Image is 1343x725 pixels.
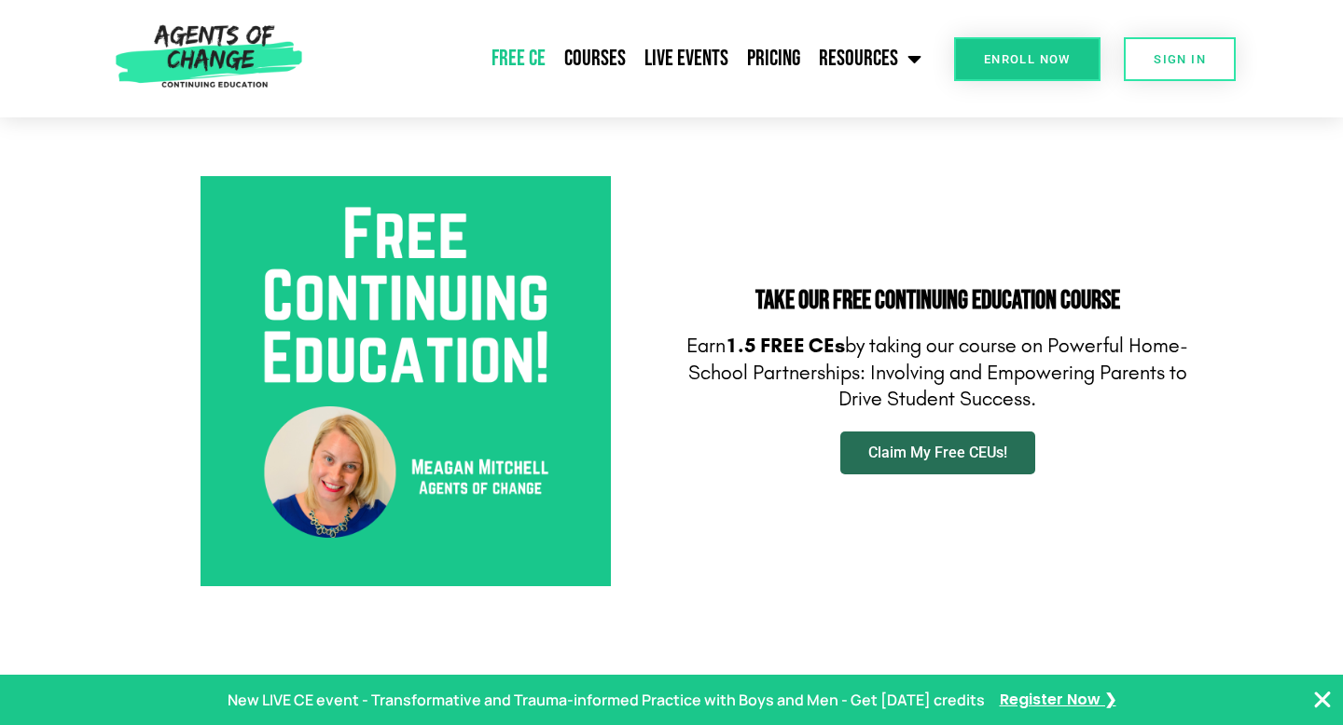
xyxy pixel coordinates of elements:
[810,35,931,82] a: Resources
[1000,687,1116,714] a: Register Now ❯
[1311,689,1334,711] button: Close Banner
[311,35,932,82] nav: Menu
[635,35,738,82] a: Live Events
[954,37,1101,81] a: Enroll Now
[984,53,1071,65] span: Enroll Now
[681,288,1194,314] h2: Take Our FREE Continuing Education Course
[868,445,1007,460] span: Claim My Free CEUs!
[228,687,985,714] p: New LIVE CE event - Transformative and Trauma-informed Practice with Boys and Men - Get [DATE] cr...
[1154,53,1206,65] span: SIGN IN
[555,35,635,82] a: Courses
[840,431,1035,474] a: Claim My Free CEUs!
[482,35,555,82] a: Free CE
[726,334,845,358] b: 1.5 FREE CEs
[738,35,810,82] a: Pricing
[1124,37,1236,81] a: SIGN IN
[681,333,1194,413] p: Earn by taking our course on Powerful Home-School Partnerships: Involving and Empowering Parents ...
